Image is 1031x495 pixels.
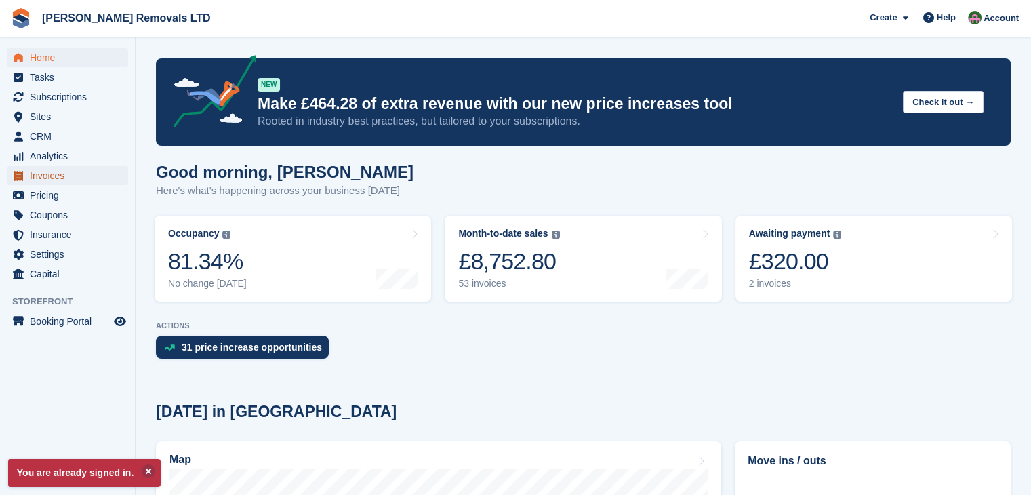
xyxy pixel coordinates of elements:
span: Insurance [30,225,111,244]
div: No change [DATE] [168,278,247,290]
div: NEW [258,78,280,92]
span: Tasks [30,68,111,87]
p: Rooted in industry best practices, but tailored to your subscriptions. [258,114,892,129]
div: 53 invoices [458,278,559,290]
span: Home [30,48,111,67]
span: Storefront [12,295,135,309]
h2: Move ins / outs [748,453,998,469]
div: £320.00 [749,248,842,275]
span: Help [937,11,956,24]
span: Capital [30,264,111,283]
div: Month-to-date sales [458,228,548,239]
p: Make £464.28 of extra revenue with our new price increases tool [258,94,892,114]
span: Settings [30,245,111,264]
img: price-adjustments-announcement-icon-8257ccfd72463d97f412b2fc003d46551f7dbcb40ab6d574587a9cd5c0d94... [162,55,257,132]
a: [PERSON_NAME] Removals LTD [37,7,216,29]
a: menu [7,312,128,331]
h2: Map [169,454,191,466]
a: Preview store [112,313,128,330]
img: icon-info-grey-7440780725fd019a000dd9b08b2336e03edf1995a4989e88bcd33f0948082b44.svg [222,231,230,239]
h2: [DATE] in [GEOGRAPHIC_DATA] [156,403,397,421]
a: menu [7,48,128,67]
h1: Good morning, [PERSON_NAME] [156,163,413,181]
p: You are already signed in. [8,459,161,487]
a: 31 price increase opportunities [156,336,336,365]
span: Invoices [30,166,111,185]
a: menu [7,264,128,283]
span: Subscriptions [30,87,111,106]
span: Sites [30,107,111,126]
a: menu [7,107,128,126]
a: menu [7,186,128,205]
a: Awaiting payment £320.00 2 invoices [735,216,1012,302]
span: Pricing [30,186,111,205]
span: Booking Portal [30,312,111,331]
span: Create [870,11,897,24]
a: Month-to-date sales £8,752.80 53 invoices [445,216,721,302]
div: 2 invoices [749,278,842,290]
a: Occupancy 81.34% No change [DATE] [155,216,431,302]
div: £8,752.80 [458,248,559,275]
a: menu [7,146,128,165]
div: Awaiting payment [749,228,830,239]
a: menu [7,205,128,224]
a: menu [7,166,128,185]
a: menu [7,68,128,87]
span: CRM [30,127,111,146]
img: icon-info-grey-7440780725fd019a000dd9b08b2336e03edf1995a4989e88bcd33f0948082b44.svg [552,231,560,239]
p: ACTIONS [156,321,1011,330]
div: 81.34% [168,248,247,275]
span: Coupons [30,205,111,224]
a: menu [7,127,128,146]
div: 31 price increase opportunities [182,342,322,353]
span: Analytics [30,146,111,165]
img: stora-icon-8386f47178a22dfd0bd8f6a31ec36ba5ce8667c1dd55bd0f319d3a0aa187defe.svg [11,8,31,28]
button: Check it out → [903,91,984,113]
a: menu [7,225,128,244]
a: menu [7,245,128,264]
div: Occupancy [168,228,219,239]
p: Here's what's happening across your business [DATE] [156,183,413,199]
a: menu [7,87,128,106]
img: price_increase_opportunities-93ffe204e8149a01c8c9dc8f82e8f89637d9d84a8eef4429ea346261dce0b2c0.svg [164,344,175,351]
span: Account [984,12,1019,25]
img: Paul Withers [968,11,982,24]
img: icon-info-grey-7440780725fd019a000dd9b08b2336e03edf1995a4989e88bcd33f0948082b44.svg [833,231,841,239]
